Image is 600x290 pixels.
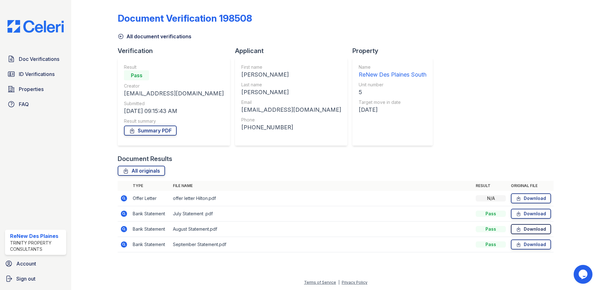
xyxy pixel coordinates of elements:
div: Document Results [118,154,172,163]
div: [PHONE_NUMBER] [241,123,341,132]
th: Type [130,181,170,191]
img: CE_Logo_Blue-a8612792a0a2168367f1c8372b55b34899dd931a85d93a1a3d3e32e68fde9ad4.png [3,20,69,33]
div: Creator [124,83,224,89]
a: Properties [5,83,66,95]
div: Trinity Property Consultants [10,240,64,252]
div: Pass [124,70,149,80]
a: FAQ [5,98,66,110]
div: | [338,280,340,285]
div: Verification [118,46,235,55]
div: ReNew Des Plaines South [359,70,426,79]
div: Pass [476,241,506,248]
a: Summary PDF [124,126,177,136]
iframe: chat widget [574,265,594,284]
div: Applicant [235,46,352,55]
div: Target move in date [359,99,426,105]
a: All originals [118,166,165,176]
div: [PERSON_NAME] [241,88,341,97]
div: Result summary [124,118,224,124]
a: Download [511,224,551,234]
span: Account [16,260,36,267]
span: FAQ [19,100,29,108]
span: Properties [19,85,44,93]
div: ReNew Des Plaines [10,232,64,240]
td: Bank Statement [130,237,170,252]
div: [DATE] 09:15:43 AM [124,107,224,115]
a: Privacy Policy [342,280,367,285]
th: File name [170,181,473,191]
a: ID Verifications [5,68,66,80]
div: First name [241,64,341,70]
span: Sign out [16,275,35,282]
a: Account [3,257,69,270]
span: Doc Verifications [19,55,59,63]
div: Result [124,64,224,70]
div: Phone [241,117,341,123]
div: 5 [359,88,426,97]
div: [PERSON_NAME] [241,70,341,79]
td: Offer Letter [130,191,170,206]
a: Sign out [3,272,69,285]
div: Document Verification 198508 [118,13,252,24]
a: Terms of Service [304,280,336,285]
th: Original file [508,181,554,191]
div: Pass [476,226,506,232]
div: Unit number [359,82,426,88]
td: August Statement.pdf [170,222,473,237]
span: ID Verifications [19,70,55,78]
a: Download [511,209,551,219]
td: Bank Statement [130,206,170,222]
div: Email [241,99,341,105]
div: [DATE] [359,105,426,114]
div: N/A [476,195,506,201]
a: Download [511,239,551,250]
div: [EMAIL_ADDRESS][DOMAIN_NAME] [241,105,341,114]
div: Submitted [124,100,224,107]
div: Name [359,64,426,70]
td: July Statement .pdf [170,206,473,222]
a: All document verifications [118,33,191,40]
a: Name ReNew Des Plaines South [359,64,426,79]
td: Bank Statement [130,222,170,237]
td: September Statement.pdf [170,237,473,252]
th: Result [473,181,508,191]
a: Doc Verifications [5,53,66,65]
div: Pass [476,211,506,217]
div: Property [352,46,438,55]
a: Download [511,193,551,203]
div: [EMAIL_ADDRESS][DOMAIN_NAME] [124,89,224,98]
div: Last name [241,82,341,88]
td: offer letter Hilton.pdf [170,191,473,206]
